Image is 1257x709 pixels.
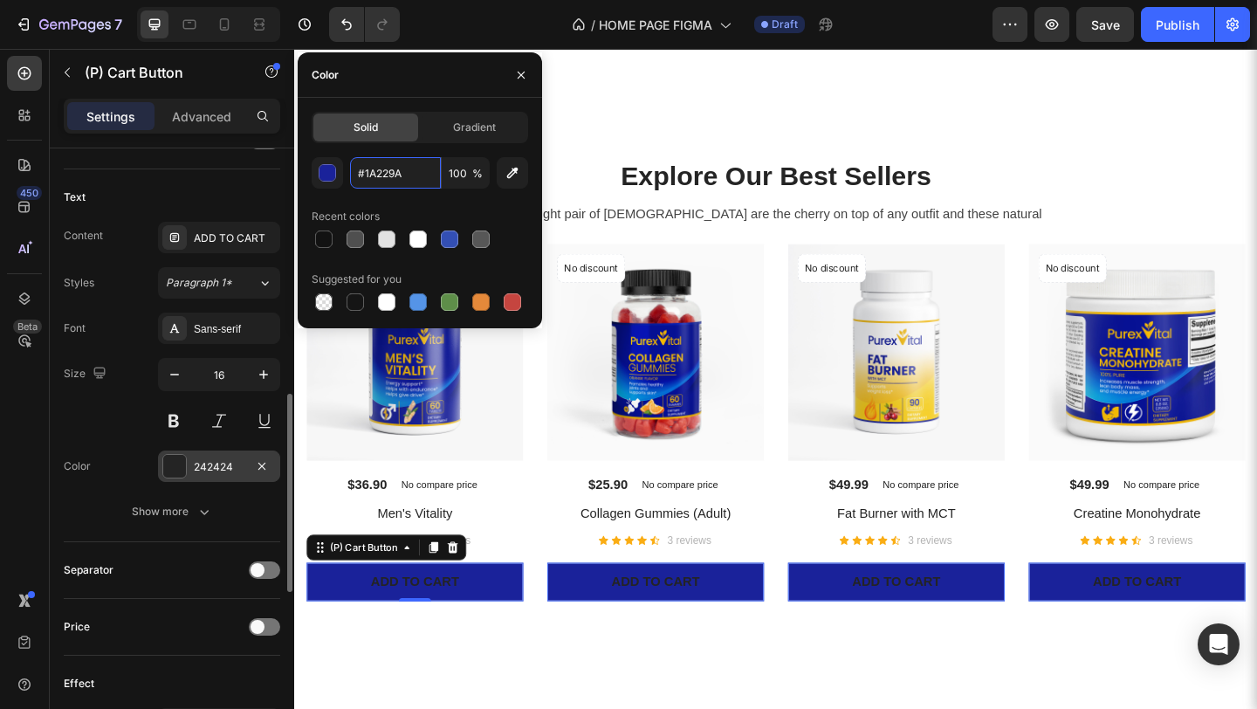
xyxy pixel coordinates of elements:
button: Save [1076,7,1134,42]
button: Paragraph 1* [158,267,280,299]
div: Price [64,619,90,635]
div: Separator [64,562,113,578]
div: Font [64,320,86,336]
p: 7 [114,14,122,35]
p: No discount [555,231,614,246]
button: ADD TO CART [799,559,1034,601]
div: ADD TO CART [194,231,276,246]
div: 242424 [194,459,244,475]
div: Color [312,67,339,83]
span: Draft [772,17,798,32]
p: No discount [31,231,90,246]
span: Solid [354,120,378,135]
p: 3 reviews [930,527,978,544]
div: Open Intercom Messenger [1198,623,1240,665]
div: Content [64,228,103,244]
p: Settings [86,107,135,126]
p: Explore Our Best Sellers [15,120,1033,157]
div: ADD TO CART [869,569,965,590]
div: $49.99 [580,462,626,486]
div: Publish [1156,16,1199,34]
button: ADD TO CART [13,559,249,601]
iframe: Design area [294,49,1257,709]
button: Show more [64,496,280,527]
span: Paragraph 1* [166,275,232,291]
p: No compare price [640,469,723,479]
a: Fat Burner with MCT [537,212,773,448]
p: No discount [817,231,876,246]
div: $36.90 [56,462,102,486]
button: ADD TO CART [275,559,511,601]
div: (P) Cart Button [35,534,115,550]
p: No compare price [116,469,199,479]
p: No compare price [378,469,461,479]
div: ADD TO CART [607,569,703,590]
div: Styles [64,275,94,291]
div: ADD TO CART [345,569,441,590]
span: Save [1091,17,1120,32]
span: HOME PAGE FIGMA [599,16,712,34]
h2: Creatine Monohydrate [799,493,1034,518]
div: Text [64,189,86,205]
div: Beta [13,320,42,334]
div: 450 [17,186,42,200]
span: / [591,16,595,34]
button: 7 [7,7,130,42]
a: Men's Vitality [13,212,249,448]
p: (P) Cart Button [85,62,233,83]
div: Show more [132,503,213,520]
div: ADD TO CART [83,569,179,590]
span: % [472,166,483,182]
div: Recent colors [312,209,380,224]
h2: Fat Burner with MCT [537,493,773,518]
div: Effect [64,676,94,692]
p: No compare price [902,469,985,479]
p: The right pair of [DEMOGRAPHIC_DATA] are the cherry on top of any outfit and these natural [15,168,1033,193]
div: Undo/Redo [329,7,400,42]
p: 3 reviews [406,527,454,544]
span: Gradient [453,120,496,135]
h2: Collagen Gummies (Adult) [275,493,511,518]
div: $25.90 [318,462,364,486]
div: Color [64,458,91,474]
h2: Men's Vitality [13,493,249,518]
a: Collagen Gummies (Adult) [275,212,511,448]
button: ADD TO CART [537,559,773,601]
p: No discount [293,231,352,246]
input: Eg: FFFFFF [350,157,441,189]
a: Creatine Monohydrate [799,212,1034,448]
button: Publish [1141,7,1214,42]
div: $49.99 [841,462,888,486]
div: Suggested for you [312,272,402,287]
div: Size [64,362,110,386]
p: Advanced [172,107,231,126]
div: Sans-serif [194,321,276,337]
p: 3 reviews [144,527,192,544]
p: 3 reviews [668,527,716,544]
